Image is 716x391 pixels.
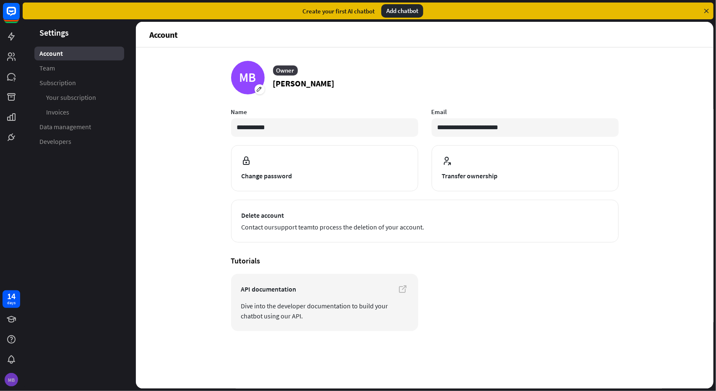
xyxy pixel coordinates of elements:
button: Open LiveChat chat widget [7,3,32,29]
span: Contact our to process the deletion of your account. [242,222,608,232]
a: Your subscription [34,91,124,104]
header: Account [136,22,713,47]
span: Team [39,64,55,73]
a: 14 days [3,290,20,308]
span: Developers [39,137,71,146]
button: Change password [231,145,418,191]
div: Create your first AI chatbot [302,7,375,15]
h4: Tutorials [231,256,619,266]
button: Transfer ownership [432,145,619,191]
div: Add chatbot [381,4,423,18]
span: Invoices [46,108,69,117]
header: Settings [23,27,136,38]
span: Dive into the developer documentation to build your chatbot using our API. [241,301,408,321]
a: Data management [34,120,124,134]
div: Owner [273,65,298,76]
span: Your subscription [46,93,96,102]
label: Name [231,108,418,116]
a: Subscription [34,76,124,90]
span: Transfer ownership [442,171,608,181]
div: days [7,300,16,306]
a: API documentation Dive into the developer documentation to build your chatbot using our API. [231,274,418,331]
span: Account [39,49,63,58]
div: MB [231,61,265,94]
span: Change password [242,171,408,181]
div: MB [5,373,18,386]
a: Invoices [34,105,124,119]
span: Data management [39,123,91,131]
label: Email [432,108,619,116]
button: Delete account Contact oursupport teamto process the deletion of your account. [231,200,619,242]
a: Developers [34,135,124,149]
span: API documentation [241,284,408,294]
div: 14 [7,292,16,300]
a: Team [34,61,124,75]
a: support team [275,223,313,231]
span: Subscription [39,78,76,87]
p: [PERSON_NAME] [273,77,335,90]
span: Delete account [242,210,608,220]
